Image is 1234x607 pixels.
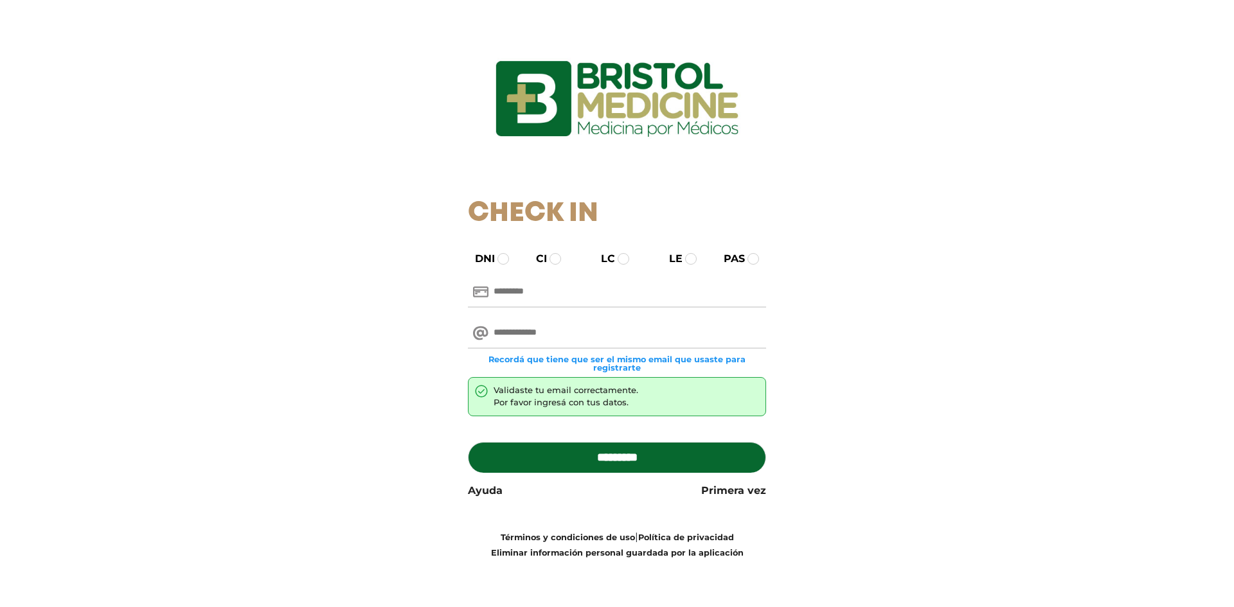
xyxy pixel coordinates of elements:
small: Recordá que tiene que ser el mismo email que usaste para registrarte [468,355,767,372]
a: Política de privacidad [638,532,734,542]
div: Validaste tu email correctamente. Por favor ingresá con tus datos. [494,384,638,409]
label: LC [589,251,615,267]
a: Primera vez [701,483,766,498]
a: Términos y condiciones de uso [501,532,635,542]
img: logo_ingresarbristol.jpg [443,15,791,182]
div: | [458,529,776,560]
a: Eliminar información personal guardada por la aplicación [491,548,744,558]
h1: Check In [468,198,767,230]
a: Ayuda [468,483,503,498]
label: PAS [712,251,745,267]
label: DNI [463,251,495,267]
label: CI [524,251,547,267]
label: LE [657,251,683,267]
